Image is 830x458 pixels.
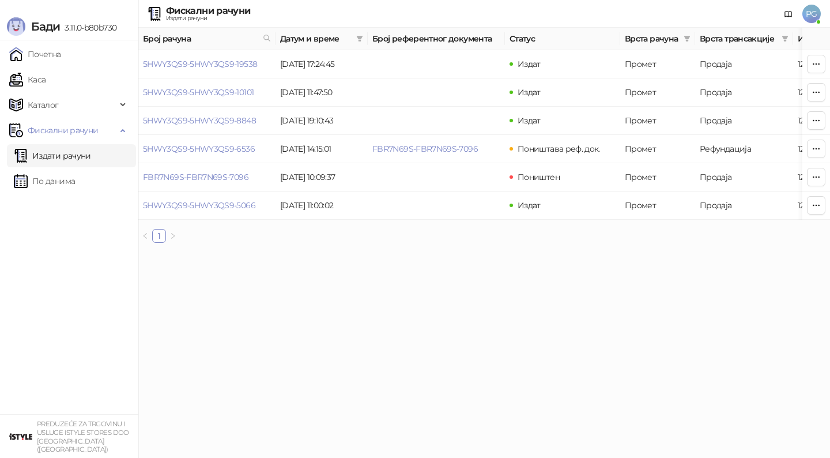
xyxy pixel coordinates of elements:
[505,28,620,50] th: Статус
[166,229,180,243] li: Следећа страна
[138,107,276,135] td: 5HWY3QS9-5HWY3QS9-8848
[138,135,276,163] td: 5HWY3QS9-5HWY3QS9-6536
[625,32,679,45] span: Врста рачуна
[620,163,695,192] td: Промет
[681,30,693,47] span: filter
[779,30,791,47] span: filter
[28,119,98,142] span: Фискални рачуни
[143,172,248,182] a: FBR7N69S-FBR7N69S-7096
[620,107,695,135] td: Промет
[60,22,116,33] span: 3.11.0-b80b730
[14,170,75,193] a: По данима
[143,32,258,45] span: Број рачуна
[7,17,25,36] img: Logo
[9,425,32,448] img: 64x64-companyLogo-77b92cf4-9946-4f36-9751-bf7bb5fd2c7d.png
[695,28,793,50] th: Врста трансакције
[166,6,250,16] div: Фискални рачуни
[782,35,788,42] span: filter
[143,144,255,154] a: 5HWY3QS9-5HWY3QS9-6536
[166,229,180,243] button: right
[354,30,365,47] span: filter
[143,87,254,97] a: 5HWY3QS9-5HWY3QS9-10101
[276,107,368,135] td: [DATE] 19:10:43
[518,59,541,69] span: Издат
[143,59,257,69] a: 5HWY3QS9-5HWY3QS9-19538
[166,16,250,21] div: Издати рачуни
[368,28,505,50] th: Број референтног документа
[620,192,695,220] td: Промет
[152,229,166,243] li: 1
[695,107,793,135] td: Продаја
[620,50,695,78] td: Промет
[276,163,368,192] td: [DATE] 10:09:37
[138,28,276,50] th: Број рачуна
[143,200,255,211] a: 5HWY3QS9-5HWY3QS9-5066
[684,35,691,42] span: filter
[518,200,541,211] span: Издат
[276,78,368,107] td: [DATE] 11:47:50
[700,32,777,45] span: Врста трансакције
[356,35,363,42] span: filter
[802,5,821,23] span: PG
[9,43,61,66] a: Почетна
[276,192,368,220] td: [DATE] 11:00:02
[518,172,560,182] span: Поништен
[695,78,793,107] td: Продаја
[9,68,46,91] a: Каса
[138,192,276,220] td: 5HWY3QS9-5HWY3QS9-5066
[620,78,695,107] td: Промет
[518,115,541,126] span: Издат
[518,87,541,97] span: Издат
[695,192,793,220] td: Продаја
[169,232,176,239] span: right
[138,163,276,192] td: FBR7N69S-FBR7N69S-7096
[142,232,149,239] span: left
[620,28,695,50] th: Врста рачуна
[695,163,793,192] td: Продаја
[280,32,352,45] span: Датум и време
[620,135,695,163] td: Промет
[138,229,152,243] li: Претходна страна
[28,93,59,117] span: Каталог
[695,135,793,163] td: Рефундација
[37,420,129,453] small: PREDUZEĆE ZA TRGOVINU I USLUGE ISTYLE STORES DOO [GEOGRAPHIC_DATA] ([GEOGRAPHIC_DATA])
[153,230,165,242] a: 1
[138,78,276,107] td: 5HWY3QS9-5HWY3QS9-10101
[138,50,276,78] td: 5HWY3QS9-5HWY3QS9-19538
[372,144,478,154] a: FBR7N69S-FBR7N69S-7096
[31,20,60,33] span: Бади
[518,144,600,154] span: Поништава реф. док.
[14,144,91,167] a: Издати рачуни
[779,5,798,23] a: Документација
[138,229,152,243] button: left
[276,135,368,163] td: [DATE] 14:15:01
[276,50,368,78] td: [DATE] 17:24:45
[143,115,256,126] a: 5HWY3QS9-5HWY3QS9-8848
[695,50,793,78] td: Продаја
